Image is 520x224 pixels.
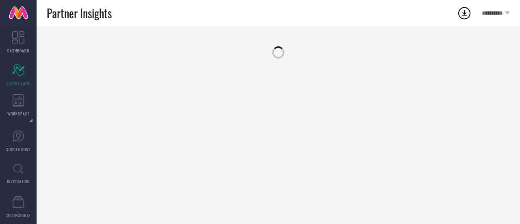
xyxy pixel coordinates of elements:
[457,6,472,20] div: Open download list
[7,111,30,117] span: WORKSPACE
[7,178,30,184] span: INSPIRATION
[6,80,30,87] span: SCORECARDS
[6,146,31,152] span: SUGGESTIONS
[6,212,31,218] span: CDC INSIGHTS
[47,5,112,22] span: Partner Insights
[7,48,29,54] span: DASHBOARD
